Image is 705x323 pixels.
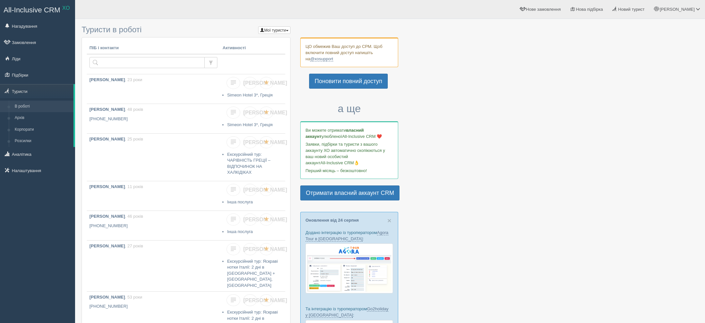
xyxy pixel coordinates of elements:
span: All-Inclusive CRM [4,6,60,14]
a: [PERSON_NAME] [243,184,257,196]
a: Agora Tour в [GEOGRAPHIC_DATA] [305,230,388,242]
p: Додано інтеграцію із туроператором : [305,229,393,242]
a: [PERSON_NAME], 48 років [PHONE_NUMBER] [87,104,220,133]
a: Корпорати [12,124,73,136]
p: [PHONE_NUMBER] [89,303,217,310]
b: [PERSON_NAME] [89,214,125,219]
a: [PERSON_NAME] [243,243,257,255]
span: [PERSON_NAME] [243,246,287,252]
b: [PERSON_NAME] [89,243,125,248]
span: , 11 років [125,184,143,189]
span: Туристи в роботі [82,25,142,34]
p: Перший місяць – безкоштовно! [305,168,393,174]
p: [PHONE_NUMBER] [89,116,217,122]
a: [PERSON_NAME] [243,77,257,89]
a: [PERSON_NAME], 27 років [87,241,220,282]
sup: XO [62,5,70,11]
a: Інша послуга [227,229,253,234]
span: All-Inclusive CRM👌 [321,160,359,165]
th: Активності [220,42,285,54]
b: [PERSON_NAME] [89,184,125,189]
a: Архів [12,112,73,124]
a: [PERSON_NAME] [243,136,257,148]
a: [PERSON_NAME], 23 роки [87,74,220,104]
span: All-Inclusive CRM ❤️ [342,134,382,139]
p: Заявки, підбірки та туристи з вашого аккаунту ХО автоматично скопіюються у ваш новий особистий ак... [305,141,393,166]
a: В роботі [12,101,73,112]
span: [PERSON_NAME] [660,7,695,12]
span: , 46 років [125,214,143,219]
a: [PERSON_NAME] [243,107,257,119]
a: [PERSON_NAME] [243,213,257,226]
button: Close [387,217,391,224]
a: Отримати власний аккаунт CRM [300,185,399,200]
span: , 23 роки [125,77,142,82]
b: власний аккаунт [305,128,364,139]
a: All-Inclusive CRM XO [0,0,75,18]
a: Екскурсійний тур: ЧАРІВНІСТЬ ГРЕЦІЇ – ВІДПОЧИНОК НА ХАЛКІДІКАХ [227,152,270,175]
span: , 53 роки [125,295,142,300]
a: [PERSON_NAME] [243,294,257,306]
b: [PERSON_NAME] [89,77,125,82]
span: , 25 років [125,137,143,141]
b: [PERSON_NAME] [89,107,125,112]
a: Оновлення від 24 серпня [305,218,359,223]
p: Ви можете отримати улюбленої [305,127,393,139]
span: [PERSON_NAME] [243,187,287,193]
span: , 27 років [125,243,143,248]
span: Нова підбірка [576,7,603,12]
h3: а ще [300,103,398,114]
a: @xosupport [310,56,333,62]
span: [PERSON_NAME] [243,110,287,115]
button: Мої туристи [258,26,290,34]
span: [PERSON_NAME] [243,298,287,303]
a: Поновити повний доступ [309,74,388,89]
a: [PERSON_NAME], 25 років [87,134,220,181]
span: [PERSON_NAME] [243,217,287,222]
th: ПІБ і контакти [87,42,220,54]
div: ЦО обмежив Ваш доступ до СРМ. Щоб включити повний доступ напишіть на [300,37,398,67]
a: Інша послуга [227,199,253,204]
a: Simeon Hotel 3*, Греція [227,122,273,127]
a: [PERSON_NAME], 11 років [87,181,220,211]
span: Новий турист [618,7,645,12]
p: Та інтеграцію із туроператором : [305,306,393,318]
input: Пошук за ПІБ, паспортом або контактами [89,57,205,68]
a: Розсилки [12,135,73,147]
span: , 48 років [125,107,143,112]
span: [PERSON_NAME] [243,139,287,145]
b: [PERSON_NAME] [89,295,125,300]
p: [PHONE_NUMBER] [89,223,217,229]
span: Нове замовлення [526,7,561,12]
b: [PERSON_NAME] [89,137,125,141]
a: Simeon Hotel 3*, Греція [227,93,273,97]
a: Екскурсійний тур: Яскраві нотки Італії: 2 дні в [GEOGRAPHIC_DATA] + [GEOGRAPHIC_DATA], [GEOGRAPHI... [227,259,278,288]
span: [PERSON_NAME] [243,80,287,86]
img: agora-tour-%D0%B7%D0%B0%D1%8F%D0%B2%D0%BA%D0%B8-%D1%81%D1%80%D0%BC-%D0%B4%D0%BB%D1%8F-%D1%82%D1%8... [305,243,393,293]
a: [PERSON_NAME], 46 років [PHONE_NUMBER] [87,211,220,240]
span: × [387,217,391,224]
